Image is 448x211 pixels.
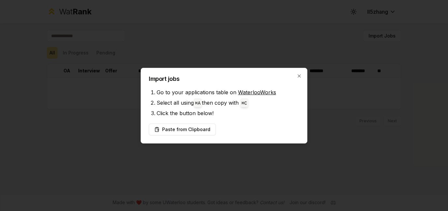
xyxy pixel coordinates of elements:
button: Paste from Clipboard [149,124,216,135]
li: Click the button below! [157,108,299,118]
code: ⌘ C [242,101,247,106]
code: ⌘ A [195,101,201,106]
a: WaterlooWorks [238,89,276,96]
li: Select all using then copy with [157,98,299,108]
h2: Import jobs [149,76,299,82]
li: Go to your applications table on [157,87,299,98]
